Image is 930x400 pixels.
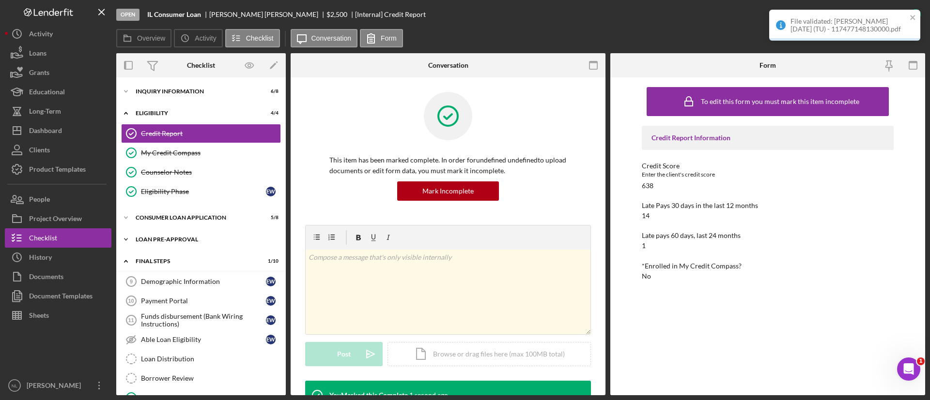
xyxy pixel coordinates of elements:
tspan: 10 [128,298,134,304]
button: Project Overview [5,209,111,228]
div: Checklist [187,61,215,69]
button: People [5,190,111,209]
button: Dashboard [5,121,111,140]
iframe: Intercom live chat [897,357,920,381]
button: NL[PERSON_NAME] [5,376,111,395]
button: Document Templates [5,286,111,306]
div: Long-Term [29,102,61,123]
div: [Internal] Credit Report [355,11,426,18]
a: Clients [5,140,111,160]
button: Activity [174,29,222,47]
div: Enter the client's credit score [642,170,894,179]
tspan: 9 [130,279,133,284]
div: Open [116,9,139,21]
a: My Credit Compass [121,143,281,163]
button: Loans [5,44,111,63]
div: Eligibility [136,110,254,116]
a: Loan Distribution [121,349,281,369]
button: close [910,14,916,23]
div: Documents [29,267,63,289]
tspan: 11 [128,317,134,323]
a: Sheets [5,306,111,325]
a: Able Loan EligibilityEW [121,330,281,349]
div: 1 [642,242,646,250]
div: File validated: [PERSON_NAME] [DATE] (TU) - 117477148130000.pdf [790,17,907,33]
div: FINAL STEPS [136,258,254,264]
button: Checklist [225,29,280,47]
div: Late pays 60 days, last 24 months [642,232,894,239]
div: 6 / 8 [261,89,279,94]
label: Activity [195,34,216,42]
div: Credit Report Information [651,134,884,142]
div: Borrower Review [141,374,280,382]
div: E W [266,187,276,196]
div: My Credit Compass [141,149,280,157]
div: Payment Portal [141,297,266,305]
time: 2025-10-15 20:15 [409,391,448,399]
div: Grants [29,63,49,85]
a: 10Payment PortalEW [121,291,281,311]
div: E W [266,335,276,344]
button: Checklist [5,228,111,248]
div: Loans [29,44,46,65]
div: 638 [642,182,653,190]
div: Able Loan Eligibility [141,336,266,343]
div: Conversation [428,61,468,69]
a: Educational [5,82,111,102]
div: To edit this form you must mark this item incomplete [701,98,859,105]
div: Loan Pre-Approval [136,237,274,242]
button: Overview [116,29,171,47]
label: Form [381,34,397,42]
button: Product Templates [5,160,111,179]
span: 1 [917,357,925,365]
div: Project Overview [29,209,82,231]
div: Post [337,342,351,366]
div: History [29,248,52,269]
b: IL Consumer Loan [147,11,201,18]
div: E W [266,315,276,325]
button: Activity [5,24,111,44]
div: Late Pays 30 days in the last 12 months [642,202,894,209]
div: [PERSON_NAME] [24,376,87,398]
div: Checklist [29,228,57,250]
a: 9Demographic InformationEW [121,272,281,291]
div: [PERSON_NAME] [PERSON_NAME] [209,11,326,18]
div: Form [759,61,776,69]
div: Complete [874,5,903,24]
a: Credit Report [121,124,281,143]
button: Post [305,342,383,366]
div: You Marked this Complete [329,391,408,399]
text: NL [12,383,18,388]
div: Demographic Information [141,278,266,285]
div: Funds disbursement (Bank Wiring Instructions) [141,312,266,328]
div: Dashboard [29,121,62,143]
div: Inquiry Information [136,89,254,94]
div: Consumer Loan Application [136,215,254,221]
button: Form [360,29,403,47]
button: Mark Incomplete [397,181,499,201]
button: Long-Term [5,102,111,121]
p: This item has been marked complete. In order for undefined undefined to upload documents or edit ... [329,155,567,177]
div: Counselor Notes [141,168,280,176]
a: Documents [5,267,111,286]
button: Complete [865,5,925,24]
label: Checklist [246,34,274,42]
div: E W [266,296,276,306]
div: Eligibility Phase [141,188,266,195]
div: Activity [29,24,53,46]
div: Educational [29,82,65,104]
div: No [642,272,651,280]
label: Overview [137,34,165,42]
div: People [29,190,50,211]
a: Eligibility PhaseEW [121,182,281,201]
a: History [5,248,111,267]
div: Mark Incomplete [422,181,474,201]
div: Loan Distribution [141,355,280,363]
a: Counselor Notes [121,163,281,182]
